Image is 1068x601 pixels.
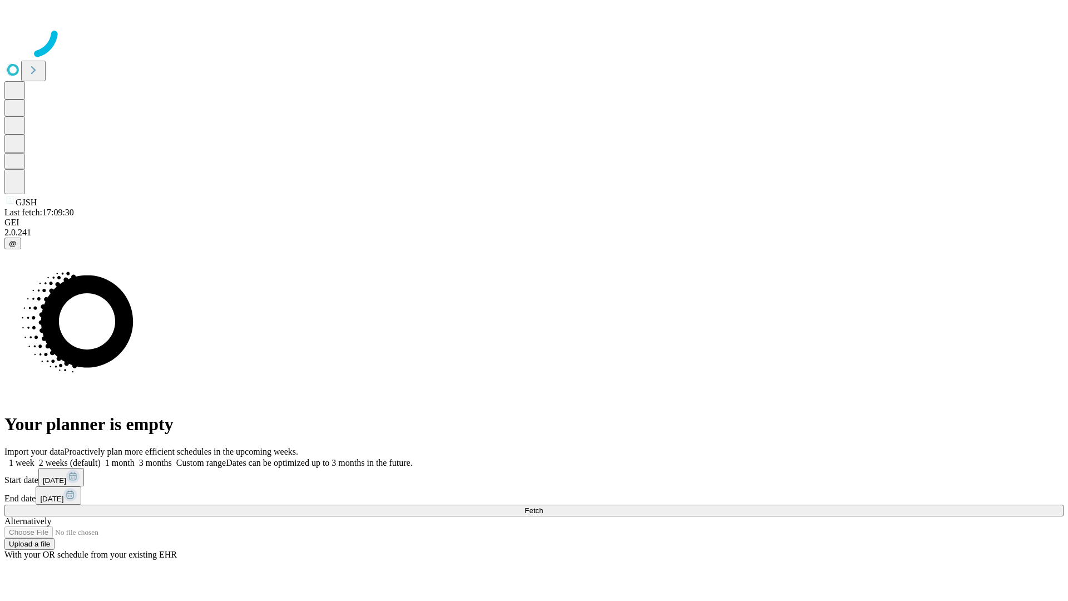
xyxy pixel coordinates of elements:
[525,506,543,515] span: Fetch
[105,458,135,467] span: 1 month
[4,218,1064,228] div: GEI
[40,495,63,503] span: [DATE]
[4,208,74,217] span: Last fetch: 17:09:30
[4,505,1064,516] button: Fetch
[39,458,101,467] span: 2 weeks (default)
[9,239,17,248] span: @
[4,238,21,249] button: @
[65,447,298,456] span: Proactively plan more efficient schedules in the upcoming weeks.
[16,198,37,207] span: GJSH
[4,486,1064,505] div: End date
[4,538,55,550] button: Upload a file
[43,476,66,485] span: [DATE]
[4,447,65,456] span: Import your data
[226,458,412,467] span: Dates can be optimized up to 3 months in the future.
[38,468,84,486] button: [DATE]
[4,516,51,526] span: Alternatively
[36,486,81,505] button: [DATE]
[176,458,226,467] span: Custom range
[4,468,1064,486] div: Start date
[9,458,34,467] span: 1 week
[139,458,172,467] span: 3 months
[4,228,1064,238] div: 2.0.241
[4,550,177,559] span: With your OR schedule from your existing EHR
[4,414,1064,435] h1: Your planner is empty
